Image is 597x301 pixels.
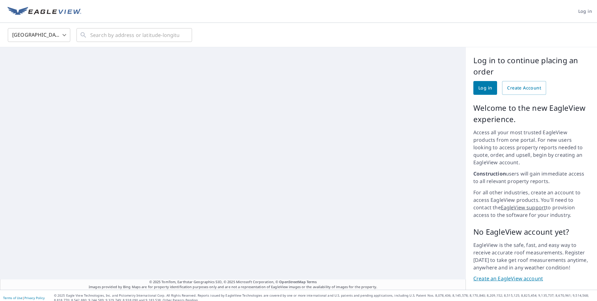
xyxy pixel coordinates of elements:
p: For all other industries, create an account to access EagleView products. You'll need to contact ... [473,189,590,219]
p: | [3,296,45,300]
strong: Construction [473,170,506,177]
span: Create Account [507,84,541,92]
a: Terms [307,279,317,284]
p: Welcome to the new EagleView experience. [473,102,590,125]
a: Terms of Use [3,296,22,300]
p: EagleView is the safe, fast, and easy way to receive accurate roof measurements. Register [DATE] ... [473,241,590,271]
p: No EagleView account yet? [473,226,590,237]
input: Search by address or latitude-longitude [90,26,179,44]
a: Create Account [502,81,546,95]
span: Log in [478,84,492,92]
span: © 2025 TomTom, Earthstar Geographics SIO, © 2025 Microsoft Corporation, © [149,279,317,285]
span: Log in [578,8,592,15]
a: Log in [473,81,497,95]
p: users will gain immediate access to all relevant property reports. [473,170,590,185]
p: Log in to continue placing an order [473,55,590,77]
div: [GEOGRAPHIC_DATA] [8,26,70,44]
p: Access all your most trusted EagleView products from one portal. For new users looking to access ... [473,129,590,166]
img: EV Logo [7,7,81,16]
a: EagleView support [501,204,546,211]
a: Create an EagleView account [473,275,590,282]
a: Privacy Policy [24,296,45,300]
a: OpenStreetMap [279,279,305,284]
